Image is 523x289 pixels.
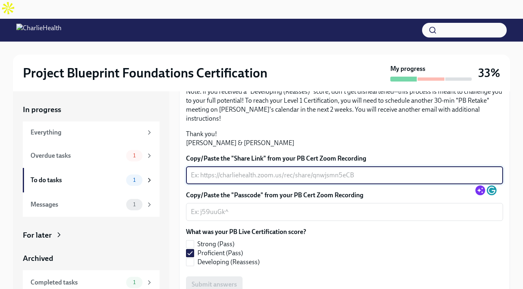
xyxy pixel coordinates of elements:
[128,152,140,159] span: 1
[23,253,160,264] a: Archived
[31,128,142,137] div: Everything
[478,66,500,80] h3: 33%
[23,104,160,115] a: In progress
[31,200,123,209] div: Messages
[23,121,160,143] a: Everything
[23,143,160,168] a: Overdue tasks1
[197,258,260,267] span: Developing (Reassess)
[23,192,160,217] a: Messages1
[475,185,485,195] ga: Rephrase
[186,130,503,148] p: Thank you! [PERSON_NAME] & [PERSON_NAME]
[16,24,61,37] img: CharlieHealth
[186,87,503,123] p: Note: if you received a "Developing (Reasses)" score, don't get disheartened--this process is mea...
[186,154,503,163] label: Copy/Paste the "Share Link" from your PB Cert Zoom Recording
[23,230,160,240] a: For later
[23,168,160,192] a: To do tasks1
[128,177,140,183] span: 1
[23,65,267,81] h2: Project Blueprint Foundations Certification
[390,64,425,73] strong: My progress
[186,191,503,200] label: Copy/Paste the "Passcode" from your PB Cert Zoom Recording
[197,249,243,258] span: Proficient (Pass)
[31,151,123,160] div: Overdue tasks
[31,176,123,185] div: To do tasks
[197,240,234,249] span: Strong (Pass)
[186,227,306,236] label: What was your PB Live Certification score?
[23,230,52,240] div: For later
[128,201,140,207] span: 1
[128,279,140,285] span: 1
[31,278,123,287] div: Completed tasks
